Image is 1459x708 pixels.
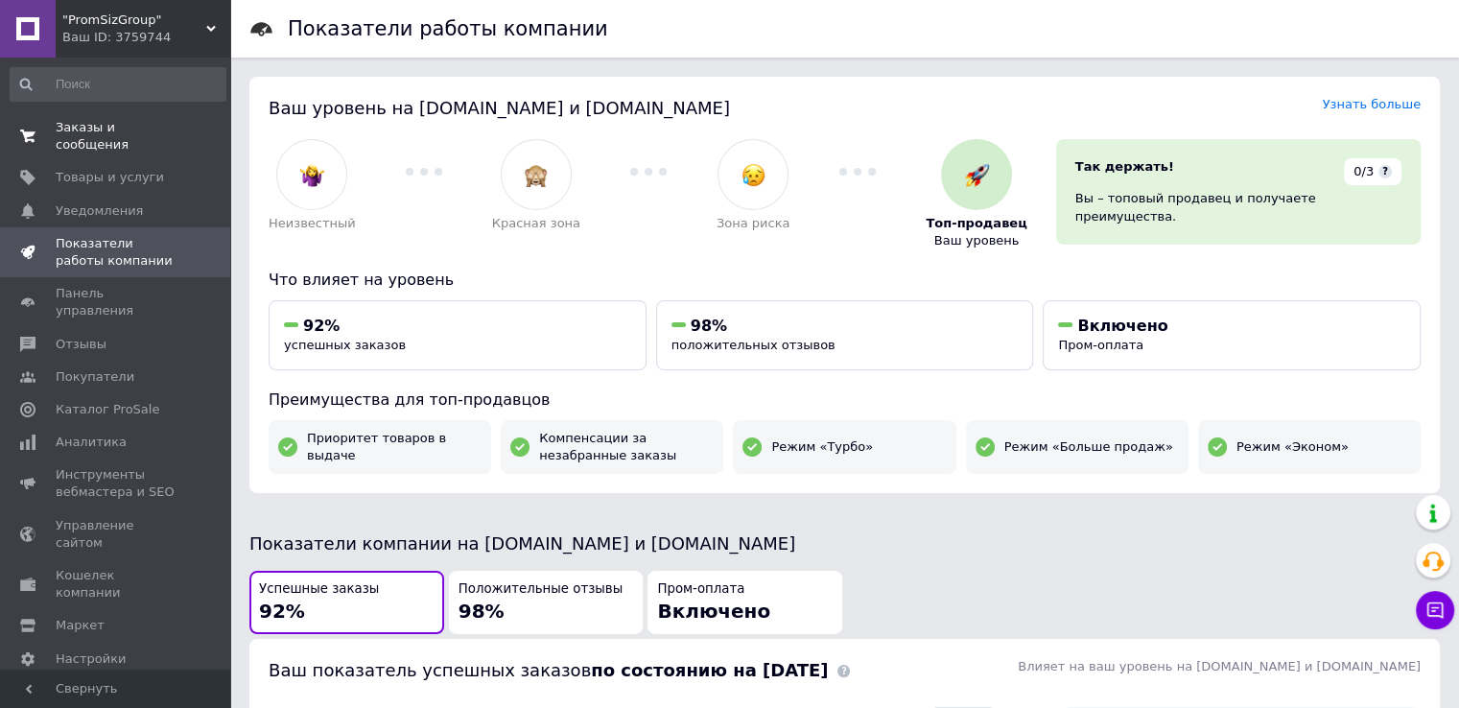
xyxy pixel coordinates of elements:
span: Включено [1077,317,1167,335]
span: 98% [459,600,505,623]
span: Влияет на ваш уровень на [DOMAIN_NAME] и [DOMAIN_NAME] [1018,659,1421,673]
b: по состоянию на [DATE] [591,660,828,680]
span: Включено [657,600,770,623]
span: Пром-оплата [1058,338,1143,352]
span: Успешные заказы [259,580,379,599]
span: Режим «Турбо» [771,438,873,456]
span: "PromSizGroup" [62,12,206,29]
span: Так держать! [1075,159,1174,174]
span: Неизвестный [269,215,356,232]
span: Компенсации за незабранные заказы [539,430,714,464]
span: Приоритет товаров в выдаче [307,430,482,464]
button: Положительные отзывы98% [449,571,644,635]
span: Уведомления [56,202,143,220]
button: 92%успешных заказов [269,300,647,370]
img: :rocket: [965,163,989,187]
span: Показатели работы компании [56,235,177,270]
span: Положительные отзывы [459,580,623,599]
div: Вы – топовый продавец и получаете преимущества. [1075,190,1401,224]
span: Заказы и сообщения [56,119,177,153]
span: Покупатели [56,368,134,386]
span: Управление сайтом [56,517,177,552]
span: Режим «Эконом» [1236,438,1349,456]
button: Чат с покупателем [1416,591,1454,629]
span: Инструменты вебмастера и SEO [56,466,177,501]
span: Красная зона [492,215,580,232]
span: Топ-продавец [926,215,1026,232]
span: Каталог ProSale [56,401,159,418]
span: Кошелек компании [56,567,177,602]
span: Панель управления [56,285,177,319]
img: :disappointed_relieved: [741,163,765,187]
span: 92% [259,600,305,623]
span: Ваш показатель успешных заказов [269,660,828,680]
span: 92% [303,317,340,335]
span: Пром-оплата [657,580,744,599]
h1: Показатели работы компании [288,17,608,40]
span: Преимущества для топ-продавцов [269,390,550,409]
span: Показатели компании на [DOMAIN_NAME] и [DOMAIN_NAME] [249,533,795,554]
span: Что влияет на уровень [269,271,454,289]
span: Зона риска [717,215,790,232]
button: Пром-оплатаВключено [647,571,842,635]
span: 98% [691,317,727,335]
span: Режим «Больше продаж» [1004,438,1173,456]
button: Успешные заказы92% [249,571,444,635]
span: ? [1378,165,1392,178]
span: Ваш уровень [934,232,1020,249]
span: Настройки [56,650,126,668]
img: :woman-shrugging: [300,163,324,187]
span: Аналитика [56,434,127,451]
span: Отзывы [56,336,106,353]
button: ВключеноПром-оплата [1043,300,1421,370]
button: 98%положительных отзывов [656,300,1034,370]
span: Ваш уровень на [DOMAIN_NAME] и [DOMAIN_NAME] [269,98,730,118]
input: Поиск [10,67,226,102]
span: Маркет [56,617,105,634]
a: Узнать больше [1322,97,1421,111]
div: 0/3 [1344,158,1401,185]
div: Ваш ID: 3759744 [62,29,230,46]
span: Товары и услуги [56,169,164,186]
span: успешных заказов [284,338,406,352]
span: положительных отзывов [671,338,835,352]
img: :see_no_evil: [524,163,548,187]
